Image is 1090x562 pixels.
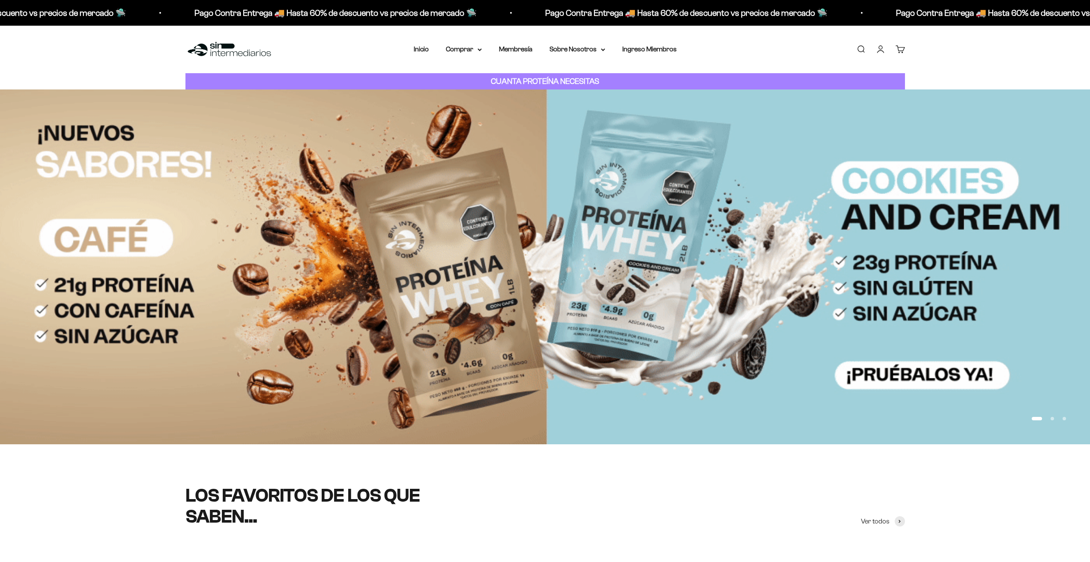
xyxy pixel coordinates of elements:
[446,44,482,55] summary: Comprar
[549,44,605,55] summary: Sobre Nosotros
[194,6,477,20] p: Pago Contra Entrega 🚚 Hasta 60% de descuento vs precios de mercado 🛸
[622,45,677,53] a: Ingreso Miembros
[491,77,599,86] strong: CUANTA PROTEÍNA NECESITAS
[861,516,890,527] span: Ver todos
[185,485,420,526] split-lines: LOS FAVORITOS DE LOS QUE SABEN...
[545,6,827,20] p: Pago Contra Entrega 🚚 Hasta 60% de descuento vs precios de mercado 🛸
[861,516,905,527] a: Ver todos
[499,45,532,53] a: Membresía
[414,45,429,53] a: Inicio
